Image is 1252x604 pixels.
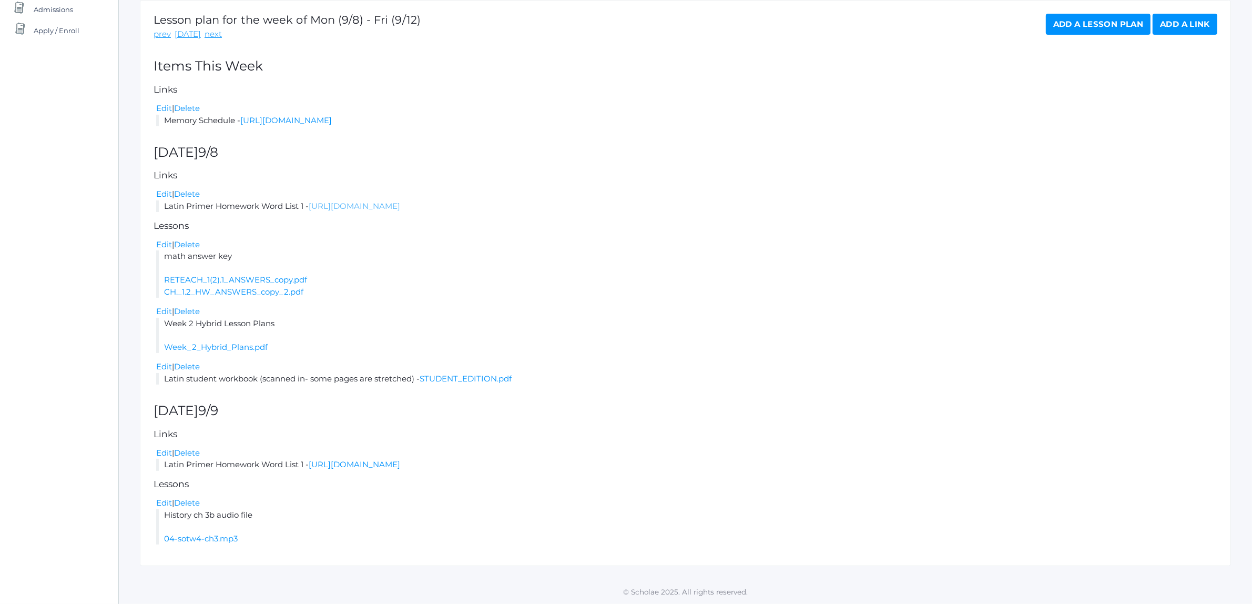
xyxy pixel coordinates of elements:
a: STUDENT_EDITION.pdf [420,374,512,384]
li: Latin Primer Homework Word List 1 - [156,200,1217,213]
a: Add a Link [1153,14,1217,35]
span: Apply / Enroll [34,20,79,41]
a: 04-sotw4-ch3.mp3 [164,533,238,543]
a: [URL][DOMAIN_NAME] [309,459,400,469]
p: © Scholae 2025. All rights reserved. [119,587,1252,597]
a: CH._1.2_HW_ANSWERS_copy_2.pdf [164,287,303,297]
div: | [156,306,1217,318]
div: | [156,188,1217,200]
div: | [156,361,1217,373]
div: | [156,447,1217,459]
h1: Lesson plan for the week of Mon (9/8) - Fri (9/12) [154,14,421,26]
a: Edit [156,189,172,199]
li: Latin student workbook (scanned in- some pages are stretched) - [156,373,1217,385]
a: Add a Lesson Plan [1046,14,1151,35]
a: Delete [174,498,200,508]
a: Delete [174,103,200,113]
span: 9/9 [198,402,218,418]
li: History ch 3b audio file [156,509,1217,545]
a: Edit [156,306,172,316]
a: Edit [156,448,172,458]
a: [DATE] [175,28,201,41]
a: Week_2_Hybrid_Plans.pdf [164,342,268,352]
a: Edit [156,103,172,113]
li: Memory Schedule - [156,115,1217,127]
a: Delete [174,189,200,199]
a: prev [154,28,171,41]
h5: Links [154,429,1217,439]
h2: [DATE] [154,145,1217,160]
li: math answer key [156,250,1217,298]
li: Week 2 Hybrid Lesson Plans [156,318,1217,354]
span: 9/8 [198,144,218,160]
h2: [DATE] [154,404,1217,418]
a: [URL][DOMAIN_NAME] [240,115,332,125]
a: Delete [174,306,200,316]
a: Edit [156,361,172,371]
div: | [156,497,1217,509]
h2: Items This Week [154,59,1217,74]
a: next [205,28,222,41]
h5: Lessons [154,479,1217,489]
a: Delete [174,361,200,371]
a: Edit [156,498,172,508]
div: | [156,103,1217,115]
a: Delete [174,448,200,458]
h5: Links [154,170,1217,180]
a: Edit [156,239,172,249]
h5: Lessons [154,221,1217,231]
a: [URL][DOMAIN_NAME] [309,201,400,211]
a: RETEACH_1(2).1_ANSWERS_copy.pdf [164,275,307,285]
div: | [156,239,1217,251]
li: Latin Primer Homework Word List 1 - [156,459,1217,471]
h5: Links [154,85,1217,95]
a: Delete [174,239,200,249]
